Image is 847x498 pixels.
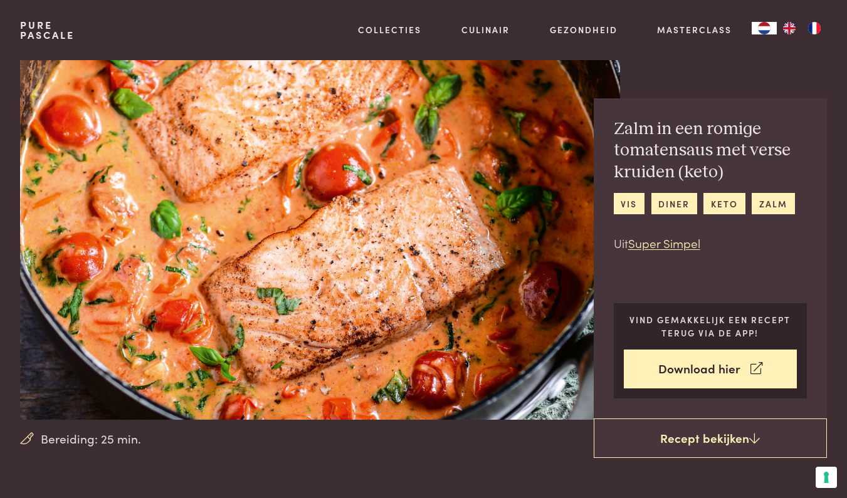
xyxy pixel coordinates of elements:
a: Recept bekijken [594,418,827,459]
a: Super Simpel [628,234,700,251]
a: diner [651,193,697,214]
div: Language [752,22,777,34]
a: zalm [752,193,794,214]
a: Gezondheid [550,23,618,36]
a: Download hier [624,350,797,389]
span: Bereiding: 25 min. [41,430,141,448]
a: Collecties [358,23,421,36]
button: Uw voorkeuren voor toestemming voor trackingtechnologieën [816,467,837,488]
a: vis [614,193,644,214]
h2: Zalm in een romige tomatensaus met verse kruiden (keto) [614,118,808,184]
p: Uit [614,234,808,252]
a: EN [777,22,802,34]
p: Vind gemakkelijk een recept terug via de app! [624,313,797,339]
a: keto [703,193,745,214]
a: Masterclass [657,23,732,36]
a: Culinair [461,23,510,36]
a: PurePascale [20,20,75,40]
ul: Language list [777,22,827,34]
aside: Language selected: Nederlands [752,22,827,34]
a: FR [802,22,827,34]
a: NL [752,22,777,34]
img: Zalm in een romige tomatensaus met verse kruiden (keto) [20,60,620,420]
